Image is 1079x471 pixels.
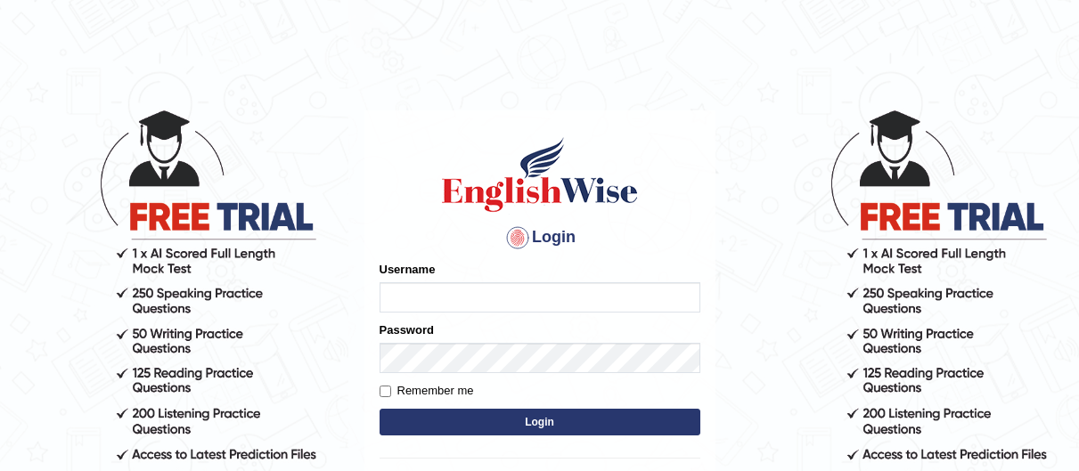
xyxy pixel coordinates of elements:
label: Remember me [380,382,474,400]
img: Logo of English Wise sign in for intelligent practice with AI [438,134,642,215]
label: Password [380,321,434,338]
label: Username [380,261,436,278]
input: Remember me [380,386,391,397]
button: Login [380,409,700,435]
h4: Login [380,223,700,252]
